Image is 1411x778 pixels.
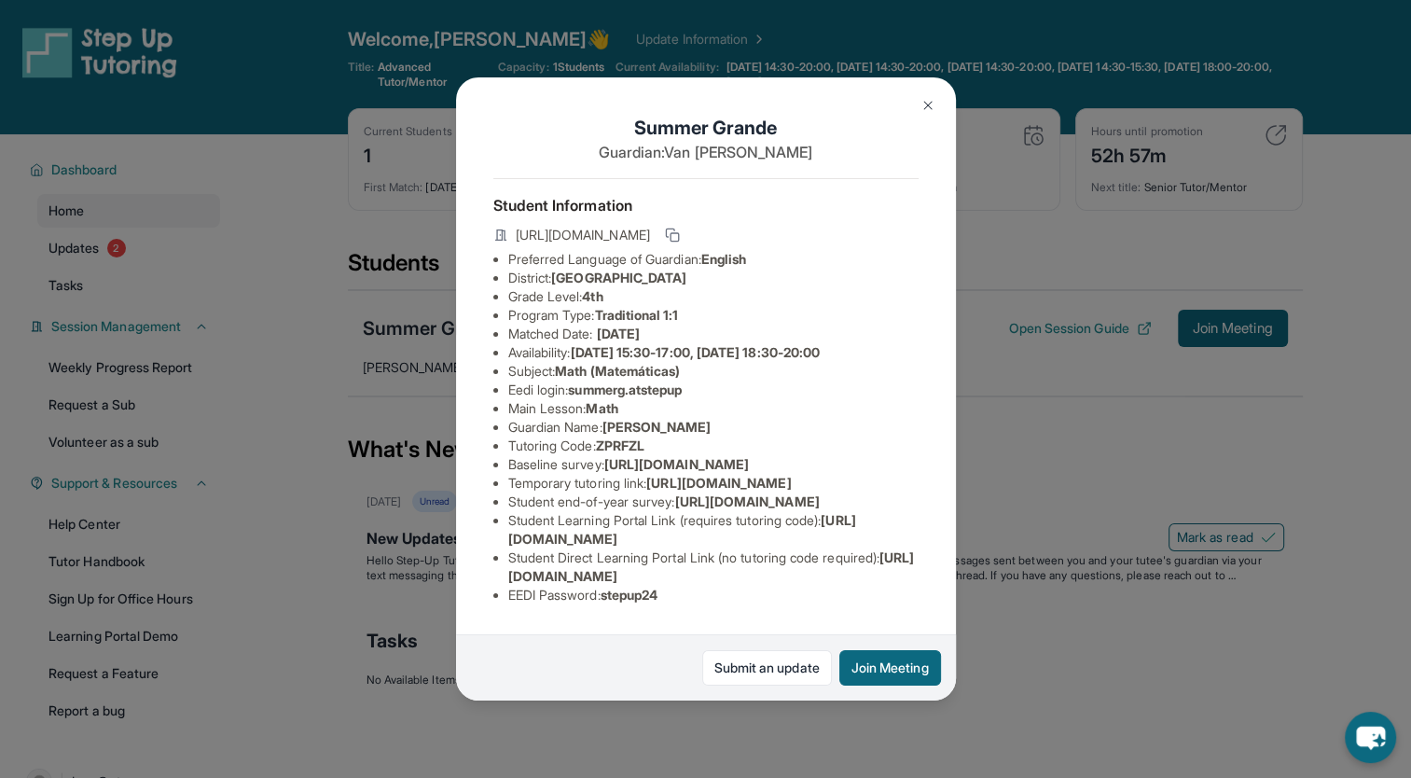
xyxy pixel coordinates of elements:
span: [DATE] 15:30-17:00, [DATE] 18:30-20:00 [570,344,820,360]
span: Math [586,400,617,416]
li: Main Lesson : [508,399,919,418]
button: Join Meeting [839,650,941,686]
span: [URL][DOMAIN_NAME] [604,456,749,472]
span: [URL][DOMAIN_NAME] [646,475,791,491]
h4: Student Information [493,194,919,216]
li: Matched Date: [508,325,919,343]
span: stepup24 [601,587,658,603]
li: Guardian Name : [508,418,919,437]
li: Program Type: [508,306,919,325]
li: Availability: [508,343,919,362]
li: Grade Level: [508,287,919,306]
span: ZPRFZL [596,438,644,453]
span: [GEOGRAPHIC_DATA] [551,270,686,285]
li: Subject : [508,362,919,381]
h1: Summer Grande [493,115,919,141]
span: Math (Matemáticas) [555,363,680,379]
button: Copy link [661,224,684,246]
li: District: [508,269,919,287]
span: 4th [582,288,602,304]
li: Temporary tutoring link : [508,474,919,493]
span: Traditional 1:1 [594,307,678,323]
li: Student Learning Portal Link (requires tutoring code) : [508,511,919,549]
span: [URL][DOMAIN_NAME] [516,226,650,244]
span: [PERSON_NAME] [602,419,712,435]
li: Preferred Language of Guardian: [508,250,919,269]
li: Baseline survey : [508,455,919,474]
img: Close Icon [920,98,935,113]
li: EEDI Password : [508,586,919,604]
li: Student Direct Learning Portal Link (no tutoring code required) : [508,549,919,586]
span: English [701,251,747,267]
span: [URL][DOMAIN_NAME] [674,493,819,509]
span: summerg.atstepup [568,382,682,397]
li: Student end-of-year survey : [508,493,919,511]
button: chat-button [1345,712,1396,763]
span: [DATE] [597,326,640,341]
a: Submit an update [702,650,832,686]
p: Guardian: Van [PERSON_NAME] [493,141,919,163]
li: Tutoring Code : [508,437,919,455]
li: Eedi login : [508,381,919,399]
